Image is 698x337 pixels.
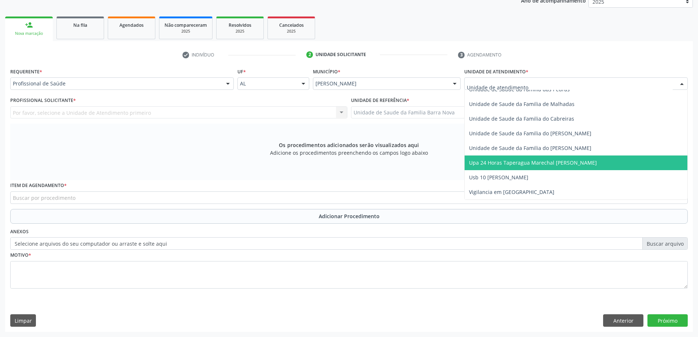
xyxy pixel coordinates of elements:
label: Requerente [10,66,42,77]
span: [PERSON_NAME] [315,80,446,87]
label: Unidade de referência [351,95,409,106]
div: 2025 [273,29,310,34]
input: Unidade de atendimento [467,80,673,95]
span: Adicione os procedimentos preenchendo os campos logo abaixo [270,149,428,157]
span: Usb 10 [PERSON_NAME] [469,174,528,181]
span: Buscar por procedimento [13,194,75,202]
span: Agendados [119,22,144,28]
button: Adicionar Procedimento [10,209,688,224]
div: Unidade solicitante [315,51,366,58]
span: Cancelados [279,22,304,28]
span: Não compareceram [165,22,207,28]
label: UF [237,66,246,77]
label: Anexos [10,226,29,238]
span: Vigilancia em [GEOGRAPHIC_DATA] [469,188,554,195]
button: Limpar [10,314,36,327]
span: Adicionar Procedimento [319,212,380,220]
span: Unidade de Saude da Familia do Cabreiras [469,115,574,122]
span: Unidade de Saude da Familia do [PERSON_NAME] [469,144,591,151]
span: Unidade de Saude da Familia do [PERSON_NAME] [469,130,591,137]
span: Os procedimentos adicionados serão visualizados aqui [279,141,419,149]
span: Unidade de Saude da Familia de Malhadas [469,100,575,107]
span: Na fila [73,22,87,28]
button: Anterior [603,314,643,327]
div: 2025 [222,29,258,34]
div: Nova marcação [10,31,48,36]
label: Motivo [10,250,31,261]
div: 2025 [165,29,207,34]
label: Unidade de atendimento [464,66,528,77]
label: Profissional Solicitante [10,95,76,106]
div: 2 [306,51,313,58]
span: AL [240,80,295,87]
label: Item de agendamento [10,180,67,191]
span: Resolvidos [229,22,251,28]
span: Profissional de Saúde [13,80,219,87]
span: Upa 24 Horas Taperagua Marechal [PERSON_NAME] [469,159,597,166]
button: Próximo [647,314,688,327]
label: Município [313,66,340,77]
div: person_add [25,21,33,29]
